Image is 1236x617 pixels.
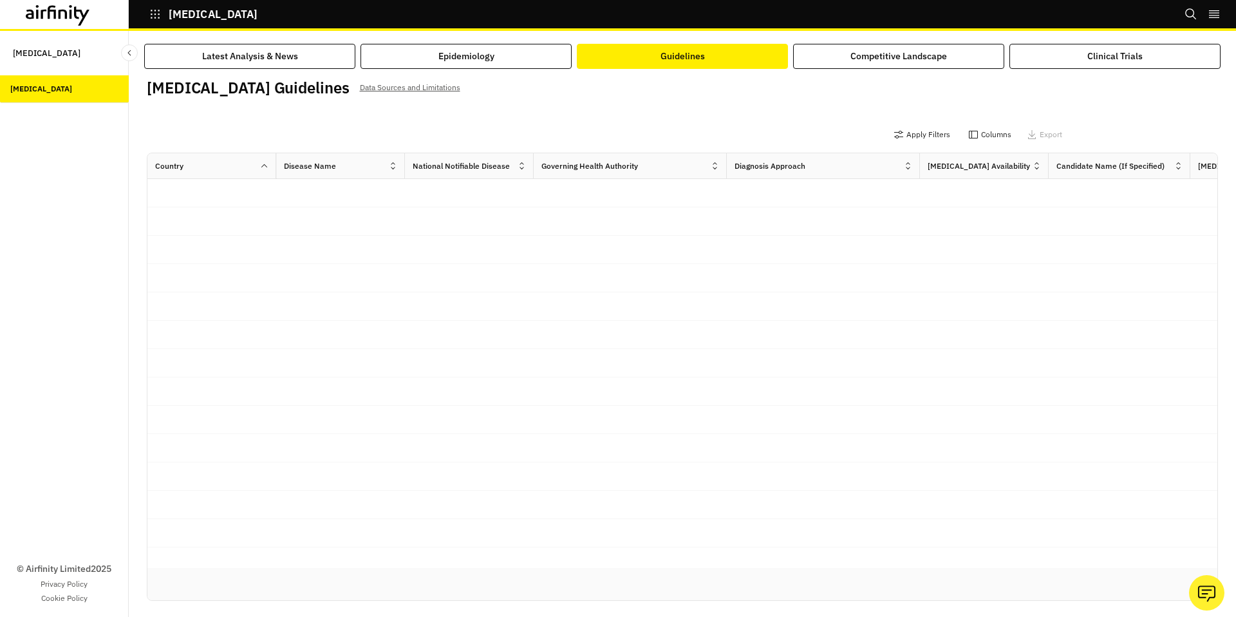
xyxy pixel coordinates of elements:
[541,160,638,172] div: Governing Health Authority
[660,50,705,63] div: Guidelines
[147,79,350,97] h2: [MEDICAL_DATA] Guidelines
[13,41,80,65] p: [MEDICAL_DATA]
[17,562,111,576] p: © Airfinity Limited 2025
[438,50,494,63] div: Epidemiology
[968,124,1011,145] button: Columns
[149,3,257,25] button: [MEDICAL_DATA]
[1027,124,1062,145] button: Export
[735,160,805,172] div: Diagnosis Approach
[1189,575,1224,611] button: Ask our analysts
[413,160,510,172] div: National Notifiable Disease
[1087,50,1143,63] div: Clinical Trials
[360,81,460,95] p: Data Sources and Limitations
[121,44,138,61] button: Close Sidebar
[1056,160,1165,172] div: Candidate Name (if Specified)
[169,8,257,20] p: [MEDICAL_DATA]
[284,160,336,172] div: Disease Name
[850,50,947,63] div: Competitive Landscape
[41,593,88,604] a: Cookie Policy
[10,83,72,95] div: [MEDICAL_DATA]
[1040,130,1062,139] p: Export
[202,50,298,63] div: Latest Analysis & News
[155,160,183,172] div: Country
[1184,3,1197,25] button: Search
[928,160,1030,172] div: [MEDICAL_DATA] Availability
[894,124,950,145] button: Apply Filters
[41,578,88,590] a: Privacy Policy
